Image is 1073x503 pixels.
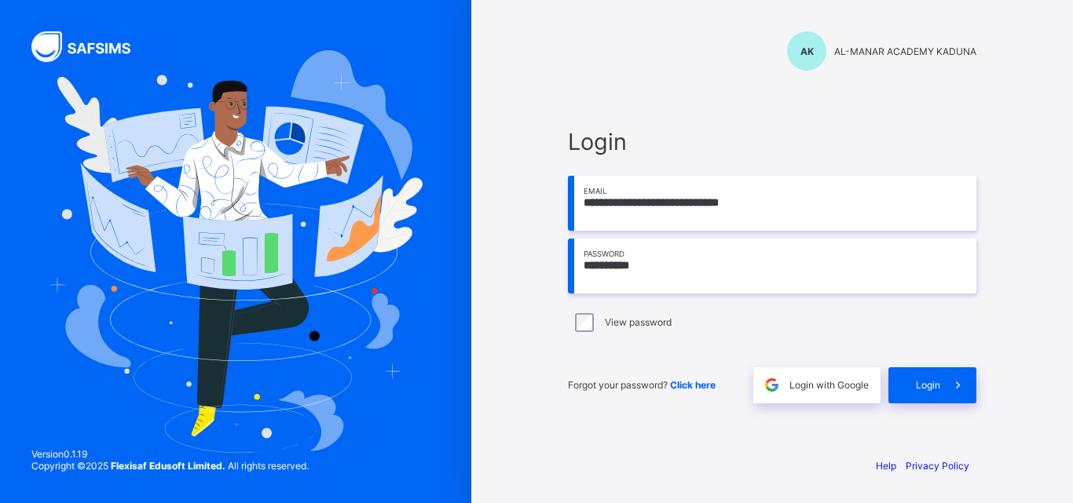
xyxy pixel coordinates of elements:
span: Copyright © 2025 All rights reserved. [31,460,309,472]
span: Login [568,128,976,155]
img: google.396cfc9801f0270233282035f929180a.svg [763,376,781,394]
span: Login with Google [789,379,869,391]
label: View password [605,316,672,328]
strong: Flexisaf Edusoft Limited. [111,460,225,472]
span: Version 0.1.19 [31,448,309,460]
a: Click here [670,379,716,391]
span: Login [916,379,940,391]
span: Forgot your password? [568,379,716,391]
a: Privacy Policy [906,460,969,472]
img: SAFSIMS Logo [31,31,149,62]
a: Help [876,460,896,472]
span: AL-MANAR ACADEMY KADUNA [834,46,976,57]
span: AK [800,46,814,57]
img: Hero Image [49,50,423,452]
